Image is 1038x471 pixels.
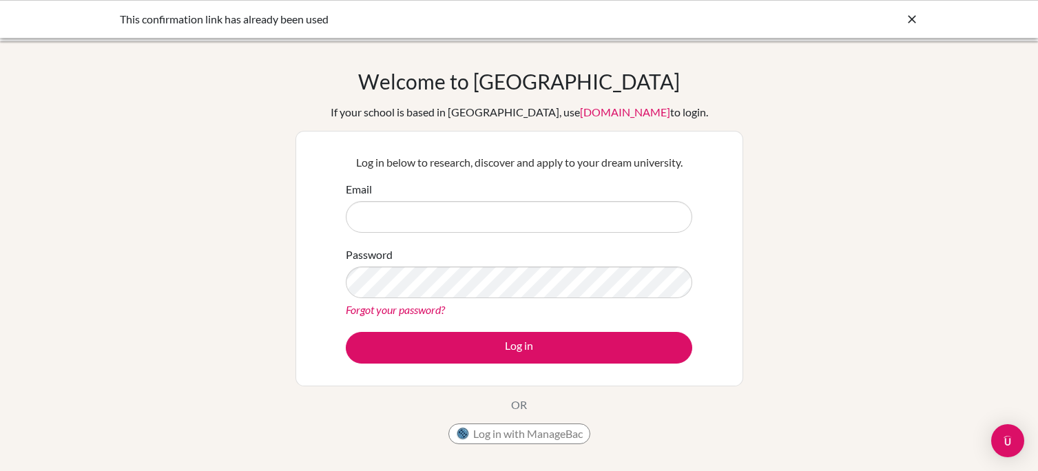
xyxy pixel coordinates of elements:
a: [DOMAIN_NAME] [580,105,670,118]
label: Email [346,181,372,198]
h1: Welcome to [GEOGRAPHIC_DATA] [358,69,680,94]
p: OR [511,397,527,413]
button: Log in with ManageBac [448,423,590,444]
div: This confirmation link has already been used [120,11,712,28]
p: Log in below to research, discover and apply to your dream university. [346,154,692,171]
button: Log in [346,332,692,364]
label: Password [346,247,393,263]
div: If your school is based in [GEOGRAPHIC_DATA], use to login. [331,104,708,121]
a: Forgot your password? [346,303,445,316]
div: Open Intercom Messenger [991,424,1024,457]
